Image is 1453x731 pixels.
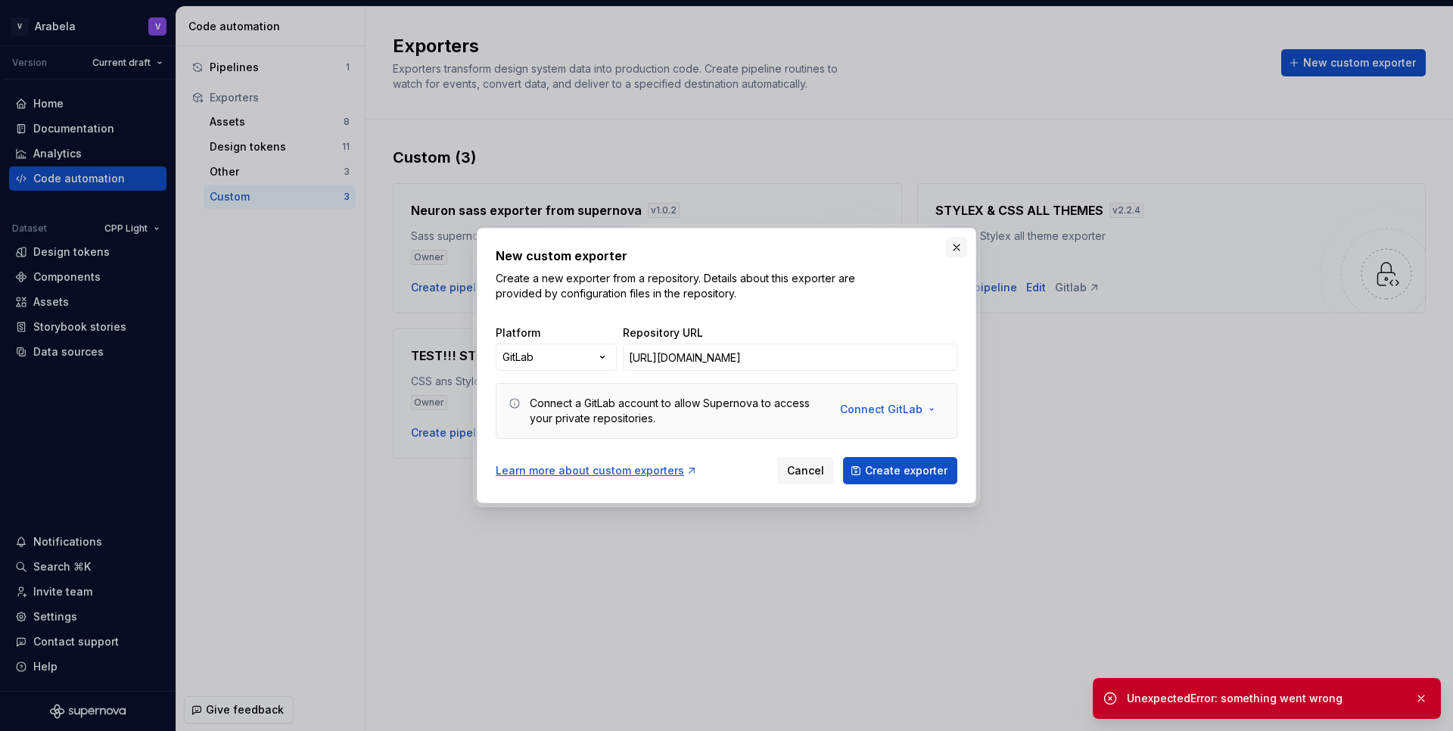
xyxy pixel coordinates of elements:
p: Create a new exporter from a repository. Details about this exporter are provided by configuratio... [496,271,859,301]
a: Learn more about custom exporters [496,463,698,478]
label: Platform [496,325,540,341]
button: Create exporter [843,457,957,484]
div: Connect a GitLab account to allow Supernova to access your private repositories. [530,396,821,426]
button: Cancel [777,457,834,484]
span: Connect GitLab [840,402,923,417]
span: Cancel [787,463,824,478]
label: Repository URL [623,325,703,341]
span: Create exporter [865,463,947,478]
h2: New custom exporter [496,247,957,265]
button: Connect GitLab [830,396,944,423]
div: UnexpectedError: something went wrong [1127,691,1402,706]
